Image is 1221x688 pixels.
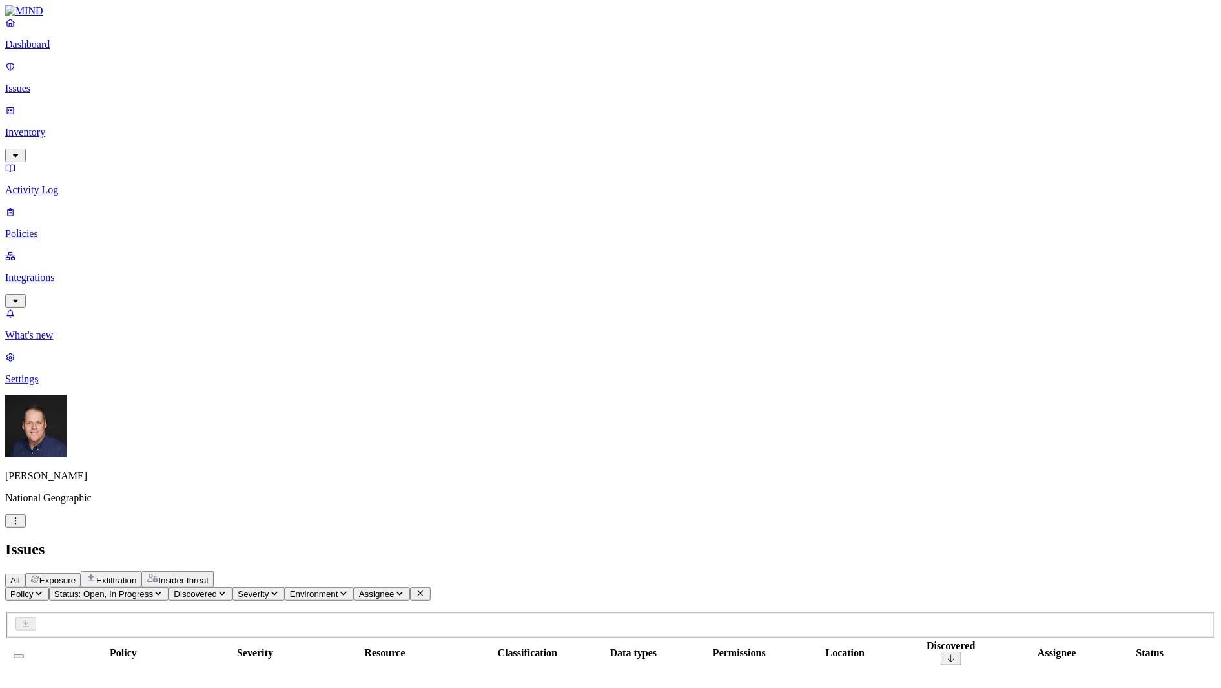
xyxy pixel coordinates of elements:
span: All [10,576,20,585]
a: Activity Log [5,162,1216,196]
p: Dashboard [5,39,1216,50]
span: Policy [10,589,34,599]
div: Resource [296,647,473,659]
div: Severity [216,647,294,659]
div: Classification [476,647,579,659]
p: Issues [5,83,1216,94]
p: Policies [5,228,1216,240]
a: Inventory [5,105,1216,160]
span: Severity [238,589,269,599]
span: Discovered [174,589,217,599]
div: Status [1111,647,1189,659]
a: Settings [5,351,1216,385]
a: Dashboard [5,17,1216,50]
div: Discovered [899,640,1003,652]
p: National Geographic [5,492,1216,504]
div: Data types [582,647,685,659]
span: Insider threat [158,576,209,585]
p: [PERSON_NAME] [5,470,1216,482]
a: What's new [5,308,1216,341]
p: Inventory [5,127,1216,138]
p: What's new [5,329,1216,341]
img: MIND [5,5,43,17]
a: Integrations [5,250,1216,306]
div: Location [794,647,897,659]
a: Policies [5,206,1216,240]
div: Permissions [688,647,791,659]
div: Policy [33,647,214,659]
span: Exposure [39,576,76,585]
img: Mark DeCarlo [5,395,67,457]
div: Assignee [1005,647,1109,659]
button: Select all [14,654,24,658]
h2: Issues [5,541,1216,558]
a: Issues [5,61,1216,94]
span: Environment [290,589,338,599]
a: MIND [5,5,1216,17]
span: Assignee [359,589,395,599]
p: Activity Log [5,184,1216,196]
p: Settings [5,373,1216,385]
span: Status: Open, In Progress [54,589,153,599]
span: Exfiltration [96,576,136,585]
p: Integrations [5,272,1216,284]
